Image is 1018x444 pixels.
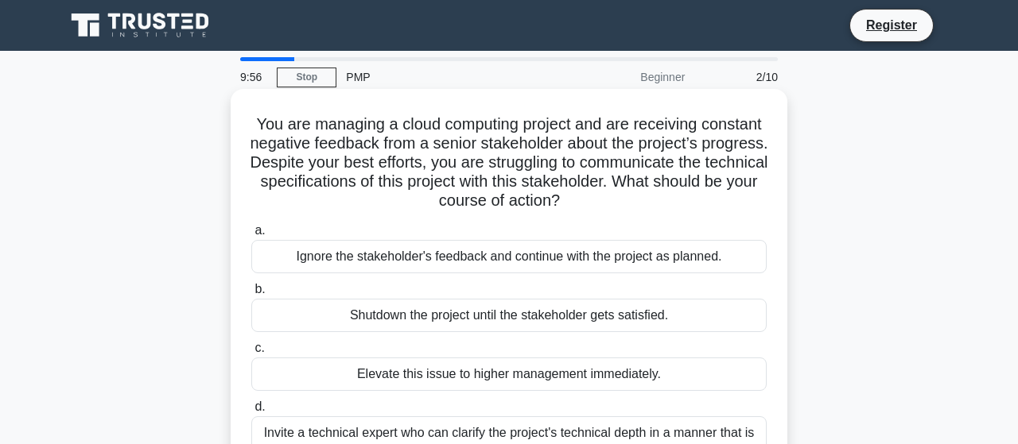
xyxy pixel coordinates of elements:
div: Ignore the stakeholder's feedback and continue with the project as planned. [251,240,767,273]
div: PMP [336,61,555,93]
span: a. [254,223,265,237]
div: Shutdown the project until the stakeholder gets satisfied. [251,299,767,332]
h5: You are managing a cloud computing project and are receiving constant negative feedback from a se... [250,114,768,211]
span: d. [254,400,265,413]
a: Register [857,15,927,35]
span: c. [254,341,264,354]
div: 9:56 [231,61,277,93]
a: Stop [277,68,336,87]
div: 2/10 [694,61,787,93]
span: b. [254,282,265,295]
div: Beginner [555,61,694,93]
div: Elevate this issue to higher management immediately. [251,357,767,391]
